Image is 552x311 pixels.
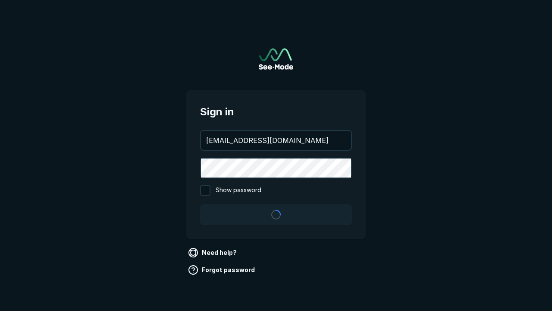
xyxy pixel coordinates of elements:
a: Need help? [186,246,240,260]
span: Sign in [200,104,352,120]
a: Forgot password [186,263,258,277]
span: Show password [216,185,261,196]
input: your@email.com [201,131,351,150]
a: Go to sign in [259,48,293,70]
img: See-Mode Logo [259,48,293,70]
